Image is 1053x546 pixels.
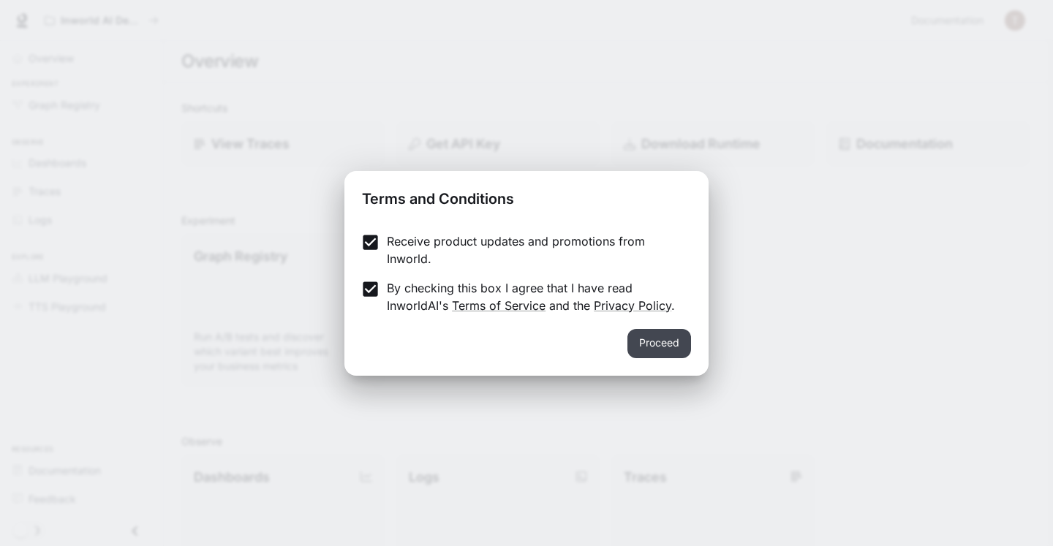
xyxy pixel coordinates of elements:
[387,279,679,314] p: By checking this box I agree that I have read InworldAI's and the .
[387,232,679,268] p: Receive product updates and promotions from Inworld.
[344,171,709,221] h2: Terms and Conditions
[452,298,546,313] a: Terms of Service
[594,298,671,313] a: Privacy Policy
[627,329,691,358] button: Proceed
